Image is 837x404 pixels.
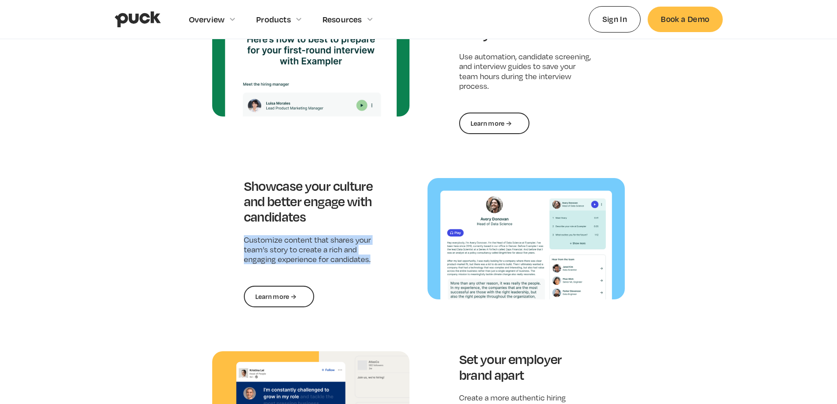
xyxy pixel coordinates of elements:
[256,15,291,24] div: Products
[189,15,225,24] div: Overview
[459,113,529,135] a: Learn more →
[459,351,594,382] h3: Set your employer brand apart
[589,6,641,32] a: Sign In
[244,286,314,308] a: Learn more →
[244,178,378,225] h3: Showcase your culture and better engage with candidates
[322,15,362,24] div: Resources
[459,52,594,91] p: Use automation, candidate screening, and interview guides to save your team hours during the inte...
[244,235,378,265] p: Customize content that shares your team’s story to create a rich and engaging experience for cand...
[648,7,722,32] a: Book a Demo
